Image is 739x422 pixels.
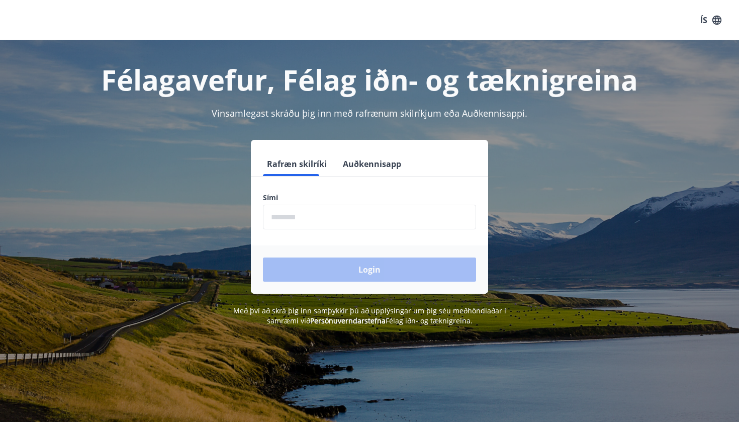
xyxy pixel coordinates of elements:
span: Vinsamlegast skráðu þig inn með rafrænum skilríkjum eða Auðkennisappi. [212,107,527,119]
a: Persónuverndarstefna [310,316,386,325]
button: Auðkennisapp [339,152,405,176]
span: Með því að skrá þig inn samþykkir þú að upplýsingar um þig séu meðhöndlaðar í samræmi við Félag i... [233,306,506,325]
button: Rafræn skilríki [263,152,331,176]
label: Sími [263,193,476,203]
h1: Félagavefur, Félag iðn- og tæknigreina [20,60,719,99]
button: ÍS [695,11,727,29]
